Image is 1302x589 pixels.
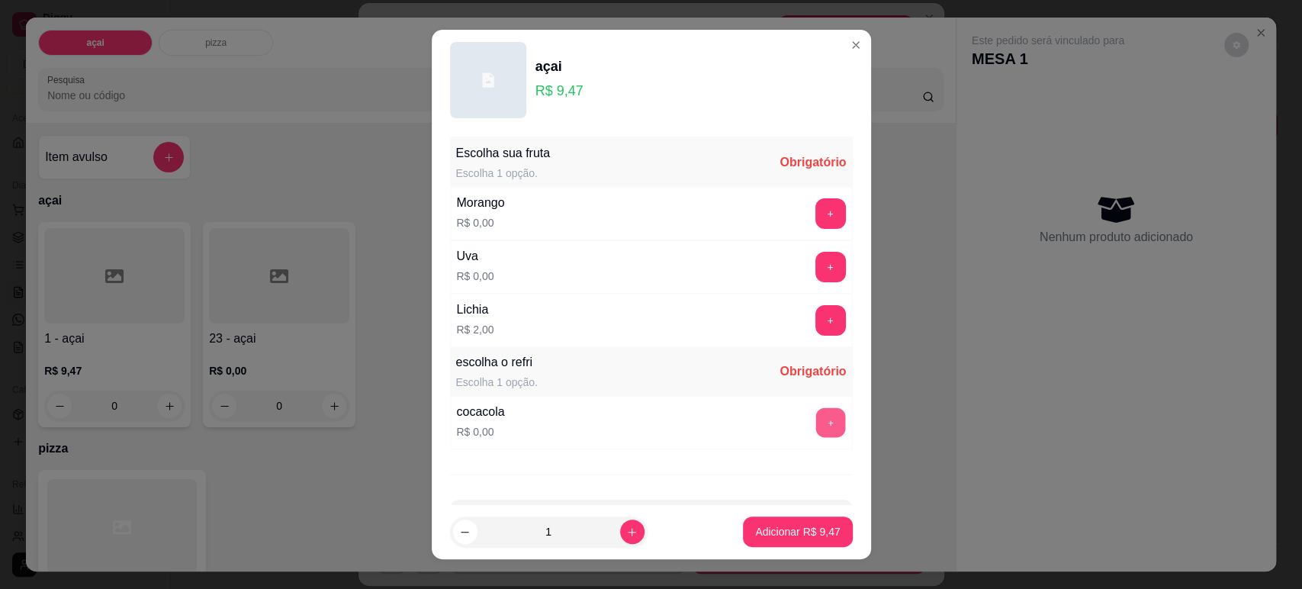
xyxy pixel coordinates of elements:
button: add [815,407,845,437]
p: R$ 9,47 [535,80,583,101]
div: Escolha sua fruta [456,144,551,163]
div: Uva [457,247,494,266]
div: Escolha 1 opção. [456,375,538,390]
div: Escolha 1 opção. [456,166,551,181]
button: Close [844,33,868,57]
button: increase-product-quantity [620,520,645,544]
div: cocacola [457,403,505,421]
button: add [815,198,846,229]
button: Adicionar R$ 9,47 [743,517,852,547]
p: R$ 0,00 [457,215,505,230]
div: Obrigatório [780,362,846,381]
div: escolha o refri [456,353,538,372]
button: add [815,252,846,282]
p: R$ 2,00 [457,322,494,337]
button: decrease-product-quantity [453,520,477,544]
div: Morango [457,194,505,212]
div: açai [535,56,583,77]
button: add [815,305,846,336]
p: Adicionar R$ 9,47 [755,524,840,539]
p: R$ 0,00 [457,424,505,439]
div: Obrigatório [780,153,846,172]
div: Lichia [457,301,494,319]
p: R$ 0,00 [457,269,494,284]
